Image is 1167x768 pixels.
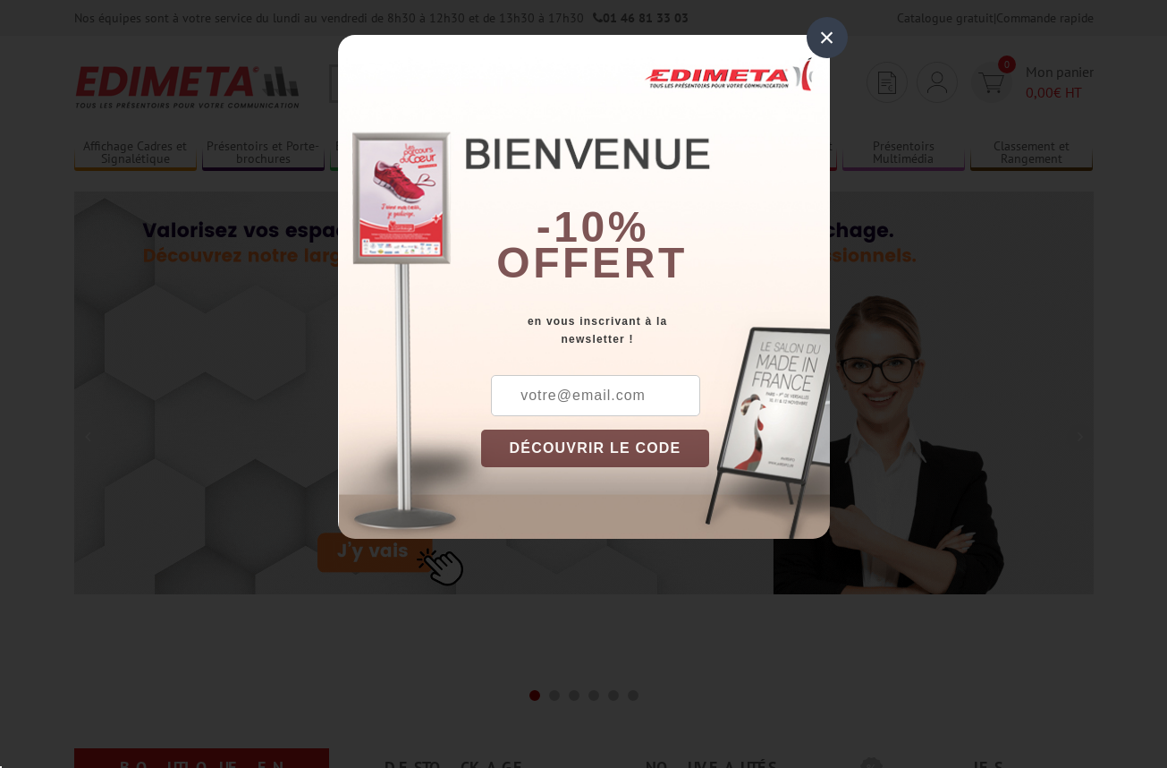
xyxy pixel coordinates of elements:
div: en vous inscrivant à la newsletter ! [481,312,830,348]
b: -10% [537,203,649,251]
button: DÉCOUVRIR LE CODE [481,430,710,467]
input: votre@email.com [491,375,700,416]
div: × [807,17,848,58]
font: offert [496,239,688,286]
